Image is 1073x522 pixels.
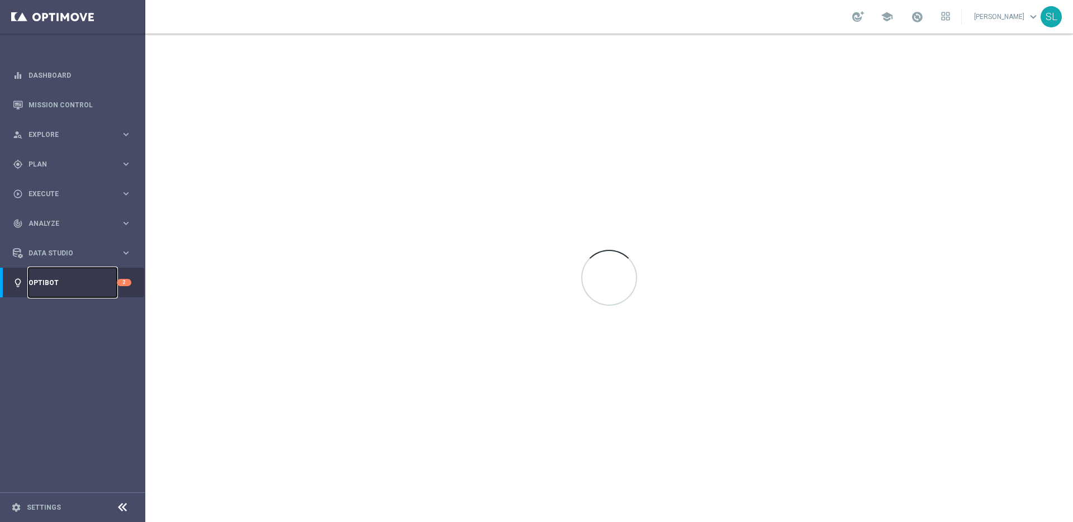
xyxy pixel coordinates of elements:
[12,278,132,287] button: lightbulb Optibot 2
[29,220,121,227] span: Analyze
[12,101,132,110] button: Mission Control
[121,129,131,140] i: keyboard_arrow_right
[13,268,131,297] div: Optibot
[12,189,132,198] button: play_circle_outline Execute keyboard_arrow_right
[27,504,61,511] a: Settings
[13,189,23,199] i: play_circle_outline
[29,268,117,297] a: Optibot
[12,130,132,139] button: person_search Explore keyboard_arrow_right
[121,188,131,199] i: keyboard_arrow_right
[881,11,893,23] span: school
[13,219,23,229] i: track_changes
[13,248,121,258] div: Data Studio
[12,249,132,258] button: Data Studio keyboard_arrow_right
[117,279,131,286] div: 2
[13,159,23,169] i: gps_fixed
[29,90,131,120] a: Mission Control
[1041,6,1062,27] div: SL
[12,160,132,169] button: gps_fixed Plan keyboard_arrow_right
[121,248,131,258] i: keyboard_arrow_right
[13,90,131,120] div: Mission Control
[13,130,23,140] i: person_search
[973,8,1041,25] a: [PERSON_NAME]keyboard_arrow_down
[29,161,121,168] span: Plan
[121,218,131,229] i: keyboard_arrow_right
[29,250,121,257] span: Data Studio
[1027,11,1039,23] span: keyboard_arrow_down
[13,70,23,80] i: equalizer
[13,130,121,140] div: Explore
[29,131,121,138] span: Explore
[12,71,132,80] button: equalizer Dashboard
[29,191,121,197] span: Execute
[29,60,131,90] a: Dashboard
[13,60,131,90] div: Dashboard
[13,159,121,169] div: Plan
[11,502,21,512] i: settings
[13,219,121,229] div: Analyze
[13,278,23,288] i: lightbulb
[12,219,132,228] button: track_changes Analyze keyboard_arrow_right
[121,159,131,169] i: keyboard_arrow_right
[13,189,121,199] div: Execute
